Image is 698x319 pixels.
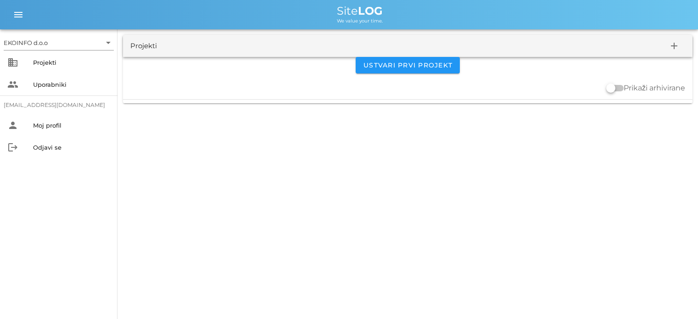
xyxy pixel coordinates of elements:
[33,59,110,66] div: Projekti
[363,61,452,69] span: Ustvari prvi projekt
[669,40,680,51] i: add
[7,142,18,153] i: logout
[7,120,18,131] i: person
[624,84,685,93] label: Prikaži arhivirane
[33,144,110,151] div: Odjavi se
[358,4,383,17] b: LOG
[7,57,18,68] i: business
[337,18,383,24] span: We value your time.
[13,9,24,20] i: menu
[103,37,114,48] i: arrow_drop_down
[356,57,460,73] button: Ustvari prvi projekt
[337,4,383,17] span: Site
[33,122,110,129] div: Moj profil
[4,39,48,47] div: EKOINFO d.o.o
[130,41,157,51] div: Projekti
[7,79,18,90] i: people
[33,81,110,88] div: Uporabniki
[4,35,114,50] div: EKOINFO d.o.o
